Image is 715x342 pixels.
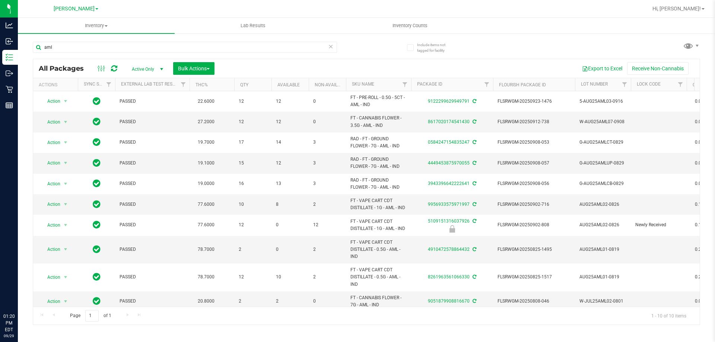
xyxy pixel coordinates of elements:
span: 3 [313,160,341,167]
span: Action [41,296,61,307]
span: In Sync [93,220,101,230]
span: PASSED [120,180,185,187]
a: 9956933575971997 [428,202,470,207]
span: PASSED [120,160,185,167]
span: Action [41,179,61,189]
span: PASSED [120,246,185,253]
span: PASSED [120,118,185,125]
span: 0.0000 [691,158,713,169]
span: 22.6000 [194,96,218,107]
span: G-AUG25AMLCB-0829 [579,180,626,187]
span: Sync from Compliance System [471,181,476,186]
span: Action [41,199,61,210]
span: 2 [276,298,304,305]
p: 01:20 PM EDT [3,313,15,333]
span: Action [41,220,61,230]
span: FLSRWGM-20250825-1517 [498,274,571,281]
a: Filter [399,78,411,91]
span: PASSED [120,139,185,146]
span: 77.6000 [194,199,218,210]
span: PASSED [120,201,185,208]
span: select [61,96,70,106]
div: Actions [39,82,75,87]
span: Sync from Compliance System [471,274,476,279]
span: FLSRWGM-20250808-046 [498,298,571,305]
span: Page of 1 [64,310,117,322]
span: 12 [239,118,267,125]
span: Action [41,137,61,148]
a: Lab Results [175,18,331,33]
span: Sync from Compliance System [471,247,476,252]
span: FLSRWGM-20250825-1495 [498,246,571,253]
span: FLSRWGM-20250923-1476 [498,98,571,105]
span: In Sync [93,296,101,306]
span: 0.2690 [691,272,713,282]
span: Sync from Compliance System [471,119,476,124]
span: FT - PRE-ROLL - 0.5G - 5CT - AML - IND [350,94,407,108]
span: Newly Received [635,221,682,228]
a: 9122299629949791 [428,99,470,104]
span: select [61,179,70,189]
input: 1 [85,310,99,322]
span: 17 [239,139,267,146]
span: G-AUG25AMLCT-0829 [579,139,626,146]
span: select [61,296,70,307]
a: Filter [674,78,687,91]
a: Filter [103,78,115,91]
span: In Sync [93,137,101,147]
input: Search Package ID, Item Name, SKU, Lot or Part Number... [33,42,337,53]
span: 0 [276,246,304,253]
span: Action [41,117,61,127]
span: Sync from Compliance System [471,298,476,304]
span: 2 [313,274,341,281]
span: 12 [276,118,304,125]
span: Inventory Counts [382,22,438,29]
a: SKU Name [352,81,374,87]
div: Newly Received [410,225,494,233]
a: 9051879908816670 [428,298,470,304]
span: 0.1900 [691,220,713,230]
span: 19.1000 [194,158,218,169]
a: Filter [619,78,631,91]
inline-svg: Inbound [6,38,13,45]
span: select [61,137,70,148]
span: FLSRWGM-20250908-056 [498,180,571,187]
span: Action [41,96,61,106]
inline-svg: Inventory [6,54,13,61]
span: Sync from Compliance System [471,202,476,207]
span: 78.7000 [194,272,218,282]
span: 1 - 10 of 10 items [645,310,692,321]
span: select [61,117,70,127]
span: 0.0000 [691,178,713,189]
span: 0 [313,118,341,125]
a: 3943396642222641 [428,181,470,186]
a: Non-Available [315,82,348,87]
span: [PERSON_NAME] [54,6,95,12]
span: In Sync [93,178,101,189]
a: Inventory [18,18,175,33]
span: Sync from Compliance System [471,160,476,166]
inline-svg: Reports [6,102,13,109]
inline-svg: Retail [6,86,13,93]
span: 12 [313,221,341,228]
span: AUG25AML01-0819 [579,246,626,253]
span: 0.2690 [691,244,713,255]
span: 5-AUG25AML03-0916 [579,98,626,105]
a: Qty [240,82,248,87]
span: 0.1900 [691,199,713,210]
span: 20.8000 [194,296,218,307]
span: Bulk Actions [178,65,210,71]
inline-svg: Analytics [6,22,13,29]
button: Receive Non-Cannabis [627,62,689,75]
span: In Sync [93,96,101,106]
span: 3 [313,180,341,187]
span: 13 [276,180,304,187]
a: 5109151316037926 [428,218,470,224]
span: 27.2000 [194,116,218,127]
a: Lot Number [581,81,608,87]
span: 12 [239,274,267,281]
span: AUG25AML02-0826 [579,221,626,228]
span: In Sync [93,272,101,282]
button: Bulk Actions [173,62,214,75]
span: FLSRWGM-20250902-808 [498,221,571,228]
